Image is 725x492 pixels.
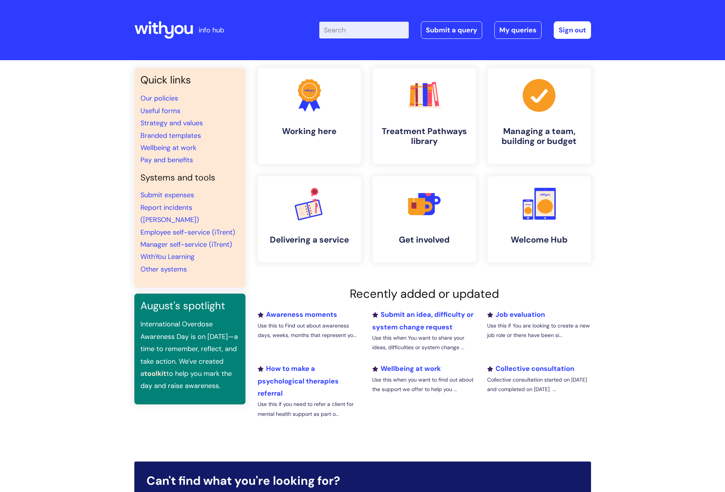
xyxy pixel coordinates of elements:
[494,235,585,245] h4: Welcome Hub
[487,310,545,319] a: Job evaluation
[258,399,361,419] p: Use this if you need to refer a client for mental health support as part o...
[140,143,196,152] a: Wellbeing at work
[487,321,591,340] p: Use this if You are looking to create a new job role or there have been si...
[372,364,441,373] a: Wellbeing at work
[258,364,339,398] a: How to make a psychological therapies referral
[258,310,337,319] a: Awareness moments
[258,321,361,340] p: Use this to Find out about awareness days, weeks, months that represent yo...
[140,252,194,261] a: WithYou Learning
[140,318,239,392] p: International Overdose Awareness Day is on [DATE]—a time to remember, reflect, and take action. W...
[144,369,166,378] a: toolkit
[379,235,470,245] h4: Get involved
[140,118,203,128] a: Strategy and values
[373,68,476,164] a: Treatment Pathways library
[140,300,239,312] h3: August's spotlight
[140,265,187,274] a: Other systems
[140,131,201,140] a: Branded templates
[554,21,591,39] a: Sign out
[258,287,591,301] h2: Recently added or updated
[421,21,482,39] a: Submit a query
[140,106,180,115] a: Useful forms
[319,21,591,39] div: | -
[379,126,470,147] h4: Treatment Pathways library
[140,203,199,224] a: Report incidents ([PERSON_NAME])
[373,176,476,262] a: Get involved
[372,333,476,352] p: Use this when You want to share your ideas, difficulties or system change ...
[319,22,409,38] input: Search
[494,21,542,39] a: My queries
[140,155,193,165] a: Pay and benefits
[264,126,355,136] h4: Working here
[488,68,591,164] a: Managing a team, building or budget
[487,375,591,394] p: Collective consultation started on [DATE] and completed on [DATE] ...
[140,173,239,183] h4: Systems and tools
[487,364,574,373] a: Collective consultation
[258,176,361,262] a: Delivering a service
[264,235,355,245] h4: Delivering a service
[140,228,235,237] a: Employee self-service (iTrent)
[488,176,591,262] a: Welcome Hub
[140,94,178,103] a: Our policies
[372,375,476,394] p: Use this when you want to find out about the support we offer to help you ...
[140,190,194,200] a: Submit expenses
[258,68,361,164] a: Working here
[199,24,224,36] p: info hub
[140,240,232,249] a: Manager self-service (iTrent)
[372,310,473,331] a: Submit an idea, difficulty or system change request
[147,474,579,488] h2: Can't find what you're looking for?
[140,74,239,86] h3: Quick links
[494,126,585,147] h4: Managing a team, building or budget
